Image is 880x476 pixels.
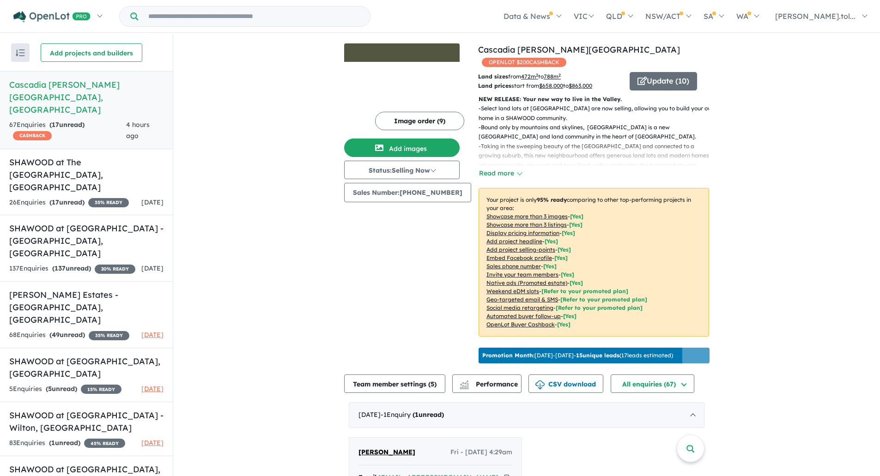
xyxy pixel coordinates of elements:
div: 26 Enquir ies [9,197,129,208]
span: 15 % READY [81,385,121,394]
button: Performance [452,374,522,393]
a: Cascadia [PERSON_NAME][GEOGRAPHIC_DATA] [478,44,680,55]
u: Add project headline [486,238,542,245]
span: [PERSON_NAME].tol... [775,12,856,21]
button: Add projects and builders [41,43,142,62]
h5: SHAWOOD at [GEOGRAPHIC_DATA] - [GEOGRAPHIC_DATA] , [GEOGRAPHIC_DATA] [9,222,164,259]
p: [DATE] - [DATE] - ( 17 leads estimated) [482,351,673,360]
span: [DATE] [141,385,164,393]
span: to [538,73,561,80]
button: Update (10) [630,72,697,90]
span: 17 [52,121,59,129]
p: from [478,72,623,81]
strong: ( unread) [49,331,85,339]
span: [DATE] [141,264,164,272]
div: 137 Enquir ies [9,263,135,274]
u: OpenLot Buyer Cashback [486,321,555,328]
span: [DATE] [141,331,164,339]
span: Fri - [DATE] 4:29am [450,447,512,458]
div: 83 Enquir ies [9,438,125,449]
b: 15 unique leads [576,352,619,359]
div: 67 Enquir ies [9,120,126,142]
u: $ 863,000 [569,82,592,89]
strong: ( unread) [49,121,85,129]
span: [Yes] [563,313,577,319]
button: Team member settings (5) [344,374,445,393]
span: [Refer to your promoted plan] [541,288,628,295]
strong: ( unread) [52,264,91,272]
h5: SHAWOOD at [GEOGRAPHIC_DATA] , [GEOGRAPHIC_DATA] [9,355,164,380]
span: to [563,82,592,89]
button: Image order (9) [375,112,464,130]
span: 1 [51,439,55,447]
b: Land sizes [478,73,508,80]
span: CASHBACK [13,131,52,140]
sup: 2 [558,72,561,78]
span: [ Yes ] [569,221,583,228]
button: CSV download [528,374,603,393]
span: [Refer to your promoted plan] [560,296,647,303]
span: [PERSON_NAME] [358,448,415,456]
u: 788 m [544,73,561,80]
span: [ Yes ] [562,229,575,236]
b: Land prices [478,82,511,89]
span: [Yes] [570,279,583,286]
u: Sales phone number [486,263,541,270]
u: Invite your team members [486,271,558,278]
strong: ( unread) [49,439,80,447]
p: Your project is only comparing to other top-performing projects in your area: - - - - - - - - - -... [479,188,709,337]
span: 5 [431,380,434,388]
span: - 1 Enquir y [381,410,444,419]
span: 17 [52,198,59,206]
span: 20 % READY [95,265,135,274]
u: Add project selling-points [486,246,555,253]
span: 35 % READY [88,198,129,207]
span: OPENLOT $ 200 CASHBACK [482,58,566,67]
div: 68 Enquir ies [9,330,129,341]
u: Geo-targeted email & SMS [486,296,558,303]
span: [DATE] [141,198,164,206]
h5: SHAWOOD at The [GEOGRAPHIC_DATA] , [GEOGRAPHIC_DATA] [9,156,164,193]
b: 95 % ready [537,196,567,203]
p: - Bound only by mountains and skylines, [GEOGRAPHIC_DATA] is a new [GEOGRAPHIC_DATA] and land com... [479,123,716,142]
img: sort.svg [16,49,25,56]
span: 137 [55,264,66,272]
span: [ Yes ] [570,213,583,220]
h5: SHAWOOD at [GEOGRAPHIC_DATA] - Wilton , [GEOGRAPHIC_DATA] [9,409,164,434]
u: Embed Facebook profile [486,254,552,261]
button: Read more [479,168,522,179]
p: start from [478,81,623,90]
span: 1 [415,410,419,419]
span: [ Yes ] [545,238,558,245]
a: [PERSON_NAME] [358,447,415,458]
span: [Refer to your promoted plan] [556,304,643,311]
p: - Select land lots at [GEOGRAPHIC_DATA] are now selling, allowing you to build your own home in a... [479,104,716,123]
span: [ Yes ] [561,271,574,278]
h5: Cascadia [PERSON_NAME][GEOGRAPHIC_DATA] , [GEOGRAPHIC_DATA] [9,78,164,116]
span: 5 [48,385,52,393]
p: NEW RELEASE: Your new way to live in the Valley. [479,95,709,104]
b: Promotion Month: [482,352,534,359]
span: 49 [52,331,60,339]
img: Openlot PRO Logo White [13,11,91,23]
span: [Yes] [557,321,570,328]
img: download icon [535,380,545,390]
img: line-chart.svg [460,380,468,386]
button: All enquiries (67) [611,374,694,393]
input: Try estate name, suburb, builder or developer [140,6,368,26]
p: - Taking in the sweeping beauty of the [GEOGRAPHIC_DATA] and connected to a growing suburb, this ... [479,142,716,189]
span: [ Yes ] [558,246,571,253]
img: bar-chart.svg [460,383,469,389]
span: [ Yes ] [543,263,557,270]
button: Status:Selling Now [344,161,460,179]
u: Social media retargeting [486,304,553,311]
u: Weekend eDM slots [486,288,539,295]
span: Performance [461,380,518,388]
u: Showcase more than 3 images [486,213,568,220]
div: 5 Enquir ies [9,384,121,395]
button: Add images [344,139,460,157]
div: [DATE] [349,402,704,428]
u: 472 m [521,73,538,80]
strong: ( unread) [46,385,77,393]
sup: 2 [536,72,538,78]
